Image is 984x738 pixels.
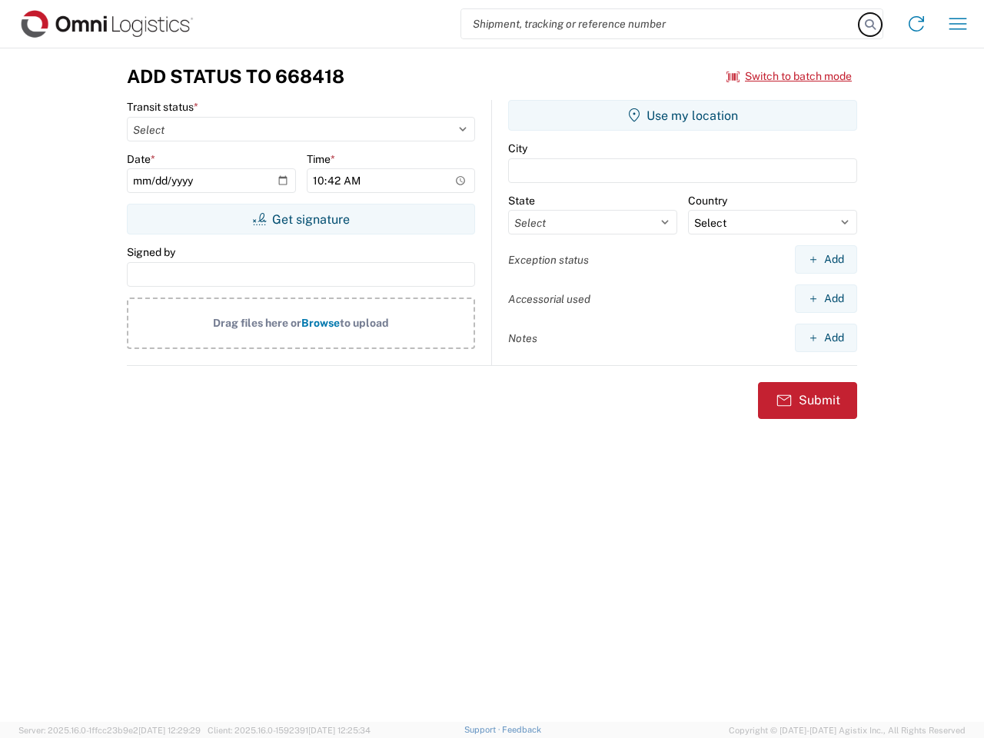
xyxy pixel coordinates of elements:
[726,64,852,89] button: Switch to batch mode
[340,317,389,329] span: to upload
[508,194,535,208] label: State
[461,9,859,38] input: Shipment, tracking or reference number
[795,324,857,352] button: Add
[127,100,198,114] label: Transit status
[308,726,371,735] span: [DATE] 12:25:34
[758,382,857,419] button: Submit
[208,726,371,735] span: Client: 2025.16.0-1592391
[127,245,175,259] label: Signed by
[127,65,344,88] h3: Add Status to 668418
[508,141,527,155] label: City
[502,725,541,734] a: Feedback
[729,723,966,737] span: Copyright © [DATE]-[DATE] Agistix Inc., All Rights Reserved
[508,331,537,345] label: Notes
[307,152,335,166] label: Time
[127,204,475,234] button: Get signature
[301,317,340,329] span: Browse
[213,317,301,329] span: Drag files here or
[508,292,590,306] label: Accessorial used
[795,284,857,313] button: Add
[127,152,155,166] label: Date
[464,725,503,734] a: Support
[508,253,589,267] label: Exception status
[138,726,201,735] span: [DATE] 12:29:29
[688,194,727,208] label: Country
[508,100,857,131] button: Use my location
[18,726,201,735] span: Server: 2025.16.0-1ffcc23b9e2
[795,245,857,274] button: Add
